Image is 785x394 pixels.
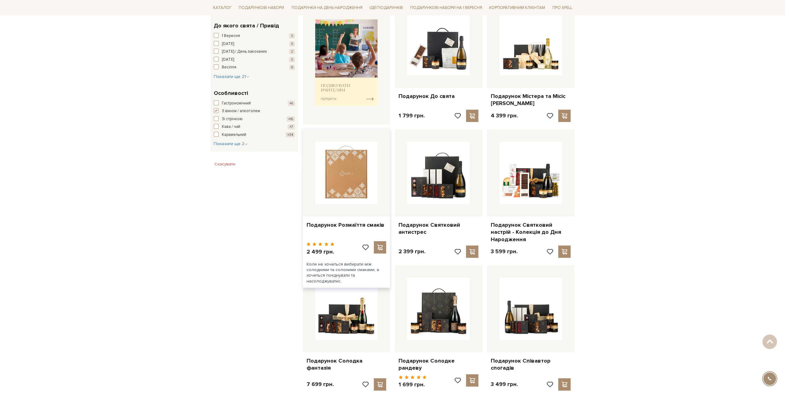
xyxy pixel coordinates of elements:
span: Гастрономічний [222,100,251,107]
p: 7 699 грн. [307,381,334,388]
span: Весілля [222,64,236,71]
a: Корпоративним клієнтам [487,2,547,13]
button: [DATE] 3 [214,57,295,63]
a: Подарунок Солодке рандеву [399,357,478,372]
p: 2 399 грн. [399,248,425,255]
a: Подарунок Солодка фантазія [307,357,386,372]
span: 3 [289,57,295,62]
a: Подарункові набори [236,3,287,13]
a: Подарунок Співавтор спогадів [491,357,571,372]
a: Подарунок Містера та Місіс [PERSON_NAME] [491,93,571,107]
button: З вином / алкоголем [214,108,295,114]
a: Подарункові набори на 1 Вересня [408,2,485,13]
p: 1 799 грн. [399,112,425,119]
span: [DATE] / День закоханих [222,49,267,55]
span: Показати ще 2 [214,141,248,146]
img: banner [315,19,378,106]
button: Весілля 6 [214,64,295,71]
span: +16 [287,116,295,122]
a: Подарунок Святковий настрій - Колекція до Дня Народження [491,221,571,243]
button: Кава / чай +7 [214,124,295,130]
a: Подарунок Святковий антистрес [399,221,478,236]
span: Зі стрічкою [222,116,243,122]
p: 3 499 грн. [491,381,518,388]
button: 1 Вересня 3 [214,33,295,39]
span: +34 [286,132,295,137]
button: Показати ще 2 [214,141,248,147]
span: 6 [289,65,295,70]
div: Коли не хочеться вибирати між солодкими та солоними смаками, а хочеться поєднувати та насолоджува... [303,258,390,288]
a: Каталог [211,3,234,13]
a: Про Spell [550,3,575,13]
p: 4 399 грн. [491,112,518,119]
button: Скасувати [211,159,239,169]
button: [DATE] / День закоханих 2 [214,49,295,55]
span: +7 [288,124,295,129]
button: Показати ще 21 [214,74,250,80]
button: Гастрономічний +6 [214,100,295,107]
span: [DATE] [222,41,234,47]
button: Карамельний +34 [214,132,295,138]
span: Кава / чай [222,124,240,130]
span: 5 [289,41,295,47]
img: Подарунок Розмаїття смаків [315,142,378,204]
a: Подарунок Розмаїття смаків [307,221,386,229]
p: 1 699 грн. [399,381,427,388]
button: Зі стрічкою +16 [214,116,295,122]
span: +6 [288,101,295,106]
a: Ідеї подарунків [367,3,405,13]
a: Подарунки на День народження [289,3,365,13]
span: Показати ще 21 [214,74,250,79]
span: 2 [289,49,295,54]
span: До якого свята / Привід [214,22,279,30]
span: [DATE] [222,57,234,63]
p: 2 499 грн. [307,248,335,255]
a: Подарунок До свята [399,93,478,100]
span: 3 [289,33,295,39]
button: [DATE] 5 [214,41,295,47]
span: Особливості [214,89,248,97]
p: 3 599 грн. [491,248,518,255]
span: Карамельний [222,132,246,138]
span: 1 Вересня [222,33,240,39]
span: З вином / алкоголем [222,108,260,114]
